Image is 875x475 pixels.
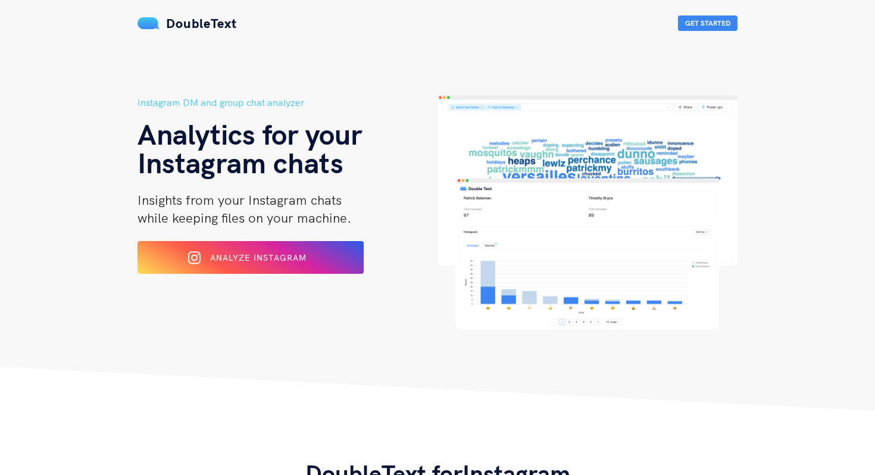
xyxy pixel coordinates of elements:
img: hero [437,95,737,329]
span: Insights from your Instagram chats [137,192,342,208]
button: Get Started [678,15,737,31]
span: Analyze Instagram [210,252,307,263]
span: Analytics for your [137,116,362,152]
a: DoubleText [137,15,237,32]
img: mS3x8y1f88AAAAABJRU5ErkJggg== [137,17,160,29]
span: Instagram chats [137,145,343,180]
h5: Instagram DM and group chat analyzer [137,95,437,110]
span: while keeping files on your machine. [137,210,351,226]
a: Analyze Instagram [137,257,364,267]
span: DoubleText [166,15,237,32]
button: Analyze Instagram [137,241,364,274]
